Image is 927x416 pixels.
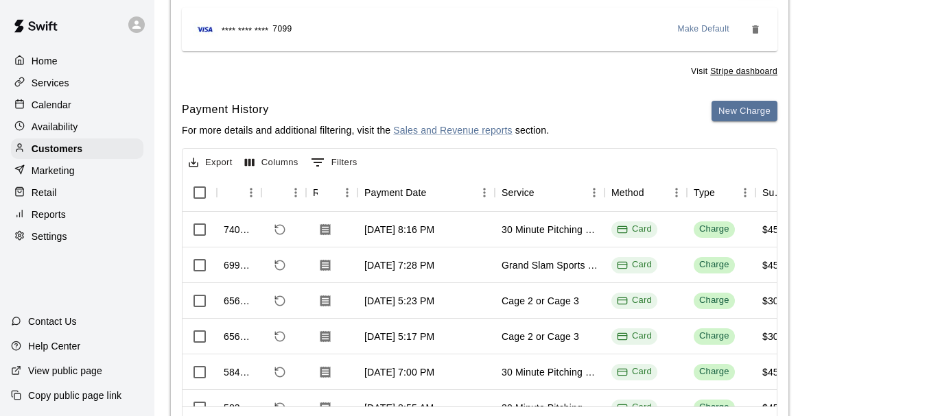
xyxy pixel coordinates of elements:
button: Sort [535,183,554,202]
a: Marketing [11,160,143,181]
a: Home [11,51,143,71]
button: Make Default [672,19,736,40]
div: Jun 18, 2025, 5:17 PM [364,330,434,343]
div: Jun 18, 2025, 5:23 PM [364,294,434,308]
button: Menu [285,182,306,203]
button: Select columns [242,152,302,173]
div: $30.00 [762,294,793,308]
div: 656195 [224,330,255,343]
div: Card [617,223,652,236]
p: Availability [32,120,78,134]
div: Customers [11,138,143,159]
div: Subtotal [762,173,784,212]
a: Reports [11,204,143,225]
div: Cage 2 or Cage 3 [502,294,579,308]
div: Card [617,365,652,378]
div: Payment Date [357,173,495,212]
p: Services [32,76,69,90]
span: Make Default [678,23,730,36]
div: May 8, 2025, 8:55 AM [364,401,434,415]
button: Sort [427,183,446,202]
div: Card [617,401,652,414]
button: Menu [666,182,687,203]
div: Cage 2 or Cage 3 [502,330,579,343]
div: Receipt [306,173,357,212]
div: Type [687,173,755,212]
p: Customers [32,142,82,156]
div: $45.00 [762,223,793,236]
img: Credit card brand logo [193,23,218,36]
span: Visit [691,65,777,79]
div: Service [495,173,605,212]
span: Refund payment [268,218,292,241]
div: 584166 [224,365,255,379]
button: Menu [735,182,755,203]
button: Download Receipt [313,289,338,313]
button: Menu [241,182,261,203]
div: Refund [261,173,306,212]
div: Payment Date [364,173,427,212]
p: Reports [32,208,66,221]
a: Retail [11,182,143,203]
div: Availability [11,117,143,137]
div: 583196 [224,401,255,415]
div: May 8, 2025, 7:00 PM [364,365,434,379]
h6: Payment History [182,101,549,119]
div: Charge [699,258,729,271]
div: Charge [699,223,729,236]
a: Calendar [11,95,143,115]
div: Method [605,173,687,212]
div: Card [617,258,652,271]
span: Refund payment [268,325,292,348]
span: 7099 [272,23,292,36]
div: Service [502,173,535,212]
div: Charge [699,401,729,414]
div: Card [617,330,652,343]
div: 30 Minute Pitching Lesson (1:1) [502,223,598,236]
div: Id [217,173,261,212]
p: Contact Us [28,315,77,328]
button: Menu [584,182,605,203]
div: 699941 [224,258,255,272]
button: Download Receipt [313,360,338,384]
button: Menu [474,182,495,203]
div: $45.00 [762,365,793,379]
span: Refund payment [268,360,292,384]
div: 740095 [224,223,255,236]
p: Retail [32,186,57,199]
button: Show filters [307,151,361,173]
button: Download Receipt [313,253,338,278]
span: Refund payment [268,289,292,313]
div: Charge [699,365,729,378]
button: Download Receipt [313,324,338,349]
div: Charge [699,330,729,343]
p: Settings [32,230,67,243]
button: Sort [268,183,288,202]
div: Settings [11,226,143,247]
button: Menu [337,182,357,203]
div: Aug 5, 2025, 8:16 PM [364,223,434,236]
div: Charge [699,294,729,307]
div: $45.00 [762,401,793,415]
button: Remove [744,19,766,40]
p: Calendar [32,98,71,112]
div: Card [617,294,652,307]
p: Marketing [32,164,75,178]
div: Grand Slam Sports Camp IV [502,258,598,272]
div: Jul 14, 2025, 7:28 PM [364,258,434,272]
p: Help Center [28,339,80,353]
p: Home [32,54,58,68]
div: Type [694,173,715,212]
div: 30 Minute Pitching Lesson (1:1) [502,365,598,379]
a: Services [11,73,143,93]
button: Export [185,152,236,173]
a: Stripe dashboard [710,66,777,76]
div: $450.00 [762,258,798,272]
button: Download Receipt [313,217,338,242]
a: Sales and Revenue reports [393,125,512,136]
